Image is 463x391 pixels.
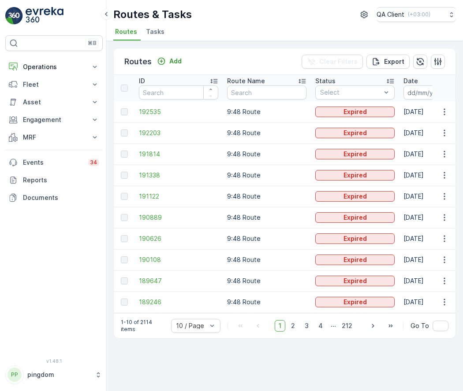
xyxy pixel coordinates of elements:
[344,107,367,116] p: Expired
[121,256,128,263] div: Toggle Row Selected
[223,291,311,313] td: 9:48 Route
[331,320,336,332] p: ...
[315,233,395,244] button: Expired
[121,214,128,221] div: Toggle Row Selected
[315,170,395,181] button: Expired
[5,7,23,25] img: logo
[5,365,103,384] button: PPpingdom
[366,55,410,69] button: Export
[153,56,185,66] button: Add
[23,98,85,107] p: Asset
[314,320,327,332] span: 4
[223,228,311,249] td: 9:48 Route
[5,171,103,189] a: Reports
[344,234,367,243] p: Expired
[139,107,218,116] a: 192535
[139,171,218,180] a: 191338
[302,55,363,69] button: Clear Filters
[223,249,311,270] td: 9:48 Route
[344,298,367,306] p: Expired
[223,122,311,144] td: 9:48 Route
[315,255,395,265] button: Expired
[344,277,367,285] p: Expired
[139,277,218,285] a: 189647
[121,172,128,179] div: Toggle Row Selected
[121,129,128,136] div: Toggle Row Selected
[139,85,218,100] input: Search
[121,299,128,306] div: Toggle Row Selected
[5,154,103,171] a: Events34
[139,129,218,137] a: 192203
[139,192,218,201] a: 191122
[223,144,311,165] td: 9:48 Route
[27,370,90,379] p: pingdom
[26,7,63,25] img: logo_light-DOdMpM7g.png
[121,277,128,284] div: Toggle Row Selected
[223,101,311,122] td: 9:48 Route
[90,159,97,166] p: 34
[169,57,182,66] p: Add
[344,171,367,180] p: Expired
[5,189,103,207] a: Documents
[301,320,313,332] span: 3
[315,212,395,223] button: Expired
[384,57,404,66] p: Export
[315,77,336,85] p: Status
[408,11,430,18] p: ( +03:00 )
[320,88,381,97] p: Select
[403,77,418,85] p: Date
[5,111,103,129] button: Engagement
[227,77,265,85] p: Route Name
[315,297,395,307] button: Expired
[5,358,103,364] span: v 1.48.1
[315,276,395,286] button: Expired
[139,150,218,159] a: 191814
[338,320,356,332] span: 212
[344,213,367,222] p: Expired
[344,192,367,201] p: Expired
[223,270,311,291] td: 9:48 Route
[5,93,103,111] button: Asset
[315,128,395,138] button: Expired
[315,149,395,159] button: Expired
[7,368,22,382] div: PP
[377,7,456,22] button: QA Client(+03:00)
[139,77,145,85] p: ID
[23,176,99,184] p: Reports
[139,255,218,264] a: 190108
[88,40,97,47] p: ⌘B
[315,107,395,117] button: Expired
[113,7,192,22] p: Routes & Tasks
[23,115,85,124] p: Engagement
[5,76,103,93] button: Fleet
[121,193,128,200] div: Toggle Row Selected
[23,133,85,142] p: MRF
[139,213,218,222] a: 190889
[23,80,85,89] p: Fleet
[5,129,103,146] button: MRF
[344,129,367,137] p: Expired
[139,298,218,306] a: 189246
[146,27,164,36] span: Tasks
[275,320,285,332] span: 1
[315,191,395,202] button: Expired
[23,158,83,167] p: Events
[115,27,137,36] span: Routes
[377,10,404,19] p: QA Client
[23,193,99,202] p: Documents
[287,320,299,332] span: 2
[344,150,367,159] p: Expired
[121,108,128,115] div: Toggle Row Selected
[139,234,218,243] a: 190626
[121,319,164,333] p: 1-10 of 2114 items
